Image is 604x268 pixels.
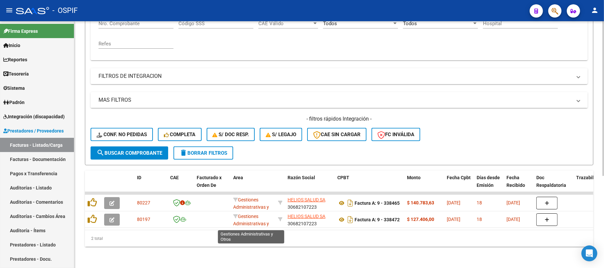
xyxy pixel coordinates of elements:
span: Tesorería [3,70,29,78]
span: 18 [477,200,482,205]
span: FC Inválida [377,132,414,137]
div: 2 total [85,230,593,247]
datatable-header-cell: CPBT [335,171,404,200]
span: S/ Doc Resp. [213,132,249,137]
mat-expansion-panel-header: MAS FILTROS [91,92,588,108]
span: CAE [170,175,179,180]
mat-panel-title: FILTROS DE INTEGRACION [99,73,572,80]
button: CAE SIN CARGAR [307,128,367,141]
button: Borrar Filtros [173,146,233,160]
button: FC Inválida [371,128,420,141]
span: Razón Social [288,175,315,180]
span: CAE Válido [258,21,312,27]
datatable-header-cell: Facturado x Orden De [194,171,231,200]
span: Prestadores / Proveedores [3,127,64,134]
span: [DATE] [447,200,460,205]
datatable-header-cell: Monto [404,171,444,200]
span: Sistema [3,84,25,92]
span: Integración (discapacidad) [3,113,65,120]
strong: $ 127.406,00 [407,217,434,222]
span: CAE SIN CARGAR [313,132,361,137]
datatable-header-cell: Fecha Cpbt [444,171,474,200]
span: Gestiones Administrativas y Otros [233,197,269,218]
mat-icon: person [591,6,599,14]
datatable-header-cell: Días desde Emisión [474,171,504,200]
span: Inicio [3,42,20,49]
span: Buscar Comprobante [97,150,162,156]
button: Buscar Comprobante [91,146,168,160]
span: HELIOS SALUD SA [288,214,325,219]
i: Descargar documento [346,214,355,225]
span: [DATE] [447,217,460,222]
span: Fecha Cpbt [447,175,471,180]
div: 30682107223 [288,213,332,227]
span: Días desde Emisión [477,175,500,188]
mat-icon: delete [179,149,187,157]
mat-icon: menu [5,6,13,14]
span: Reportes [3,56,27,63]
h4: - filtros rápidos Integración - [91,115,588,123]
datatable-header-cell: Razón Social [285,171,335,200]
span: 80197 [137,217,150,222]
strong: Factura A: 9 - 338465 [355,200,400,206]
datatable-header-cell: ID [134,171,168,200]
span: HELIOS SALUD SA [288,197,325,202]
strong: Factura A: 9 - 338472 [355,217,400,222]
span: ID [137,175,141,180]
mat-expansion-panel-header: FILTROS DE INTEGRACION [91,68,588,84]
span: [DATE] [506,217,520,222]
span: Conf. no pedidas [97,132,147,137]
span: Firma Express [3,27,38,35]
strong: $ 140.783,63 [407,200,434,205]
span: Trazabilidad [576,175,603,180]
button: Completa [158,128,202,141]
datatable-header-cell: CAE [168,171,194,200]
span: Completa [164,132,196,137]
mat-panel-title: MAS FILTROS [99,96,572,104]
span: 80227 [137,200,150,205]
span: Monto [407,175,421,180]
datatable-header-cell: Doc Respaldatoria [534,171,573,200]
span: Fecha Recibido [506,175,525,188]
span: [DATE] [506,200,520,205]
span: Area [233,175,243,180]
div: Open Intercom Messenger [581,245,597,261]
span: Borrar Filtros [179,150,227,156]
span: CPBT [337,175,349,180]
button: Conf. no pedidas [91,128,153,141]
datatable-header-cell: Area [231,171,275,200]
span: Doc Respaldatoria [536,175,566,188]
i: Descargar documento [346,198,355,208]
span: Todos [323,21,337,27]
datatable-header-cell: Fecha Recibido [504,171,534,200]
span: Padrón [3,99,25,106]
span: Todos [403,21,417,27]
span: 18 [477,217,482,222]
button: S/ legajo [260,128,302,141]
mat-icon: search [97,149,104,157]
span: Gestiones Administrativas y Otros [233,214,269,234]
button: S/ Doc Resp. [207,128,255,141]
span: - OSPIF [52,3,78,18]
span: S/ legajo [266,132,296,137]
span: Facturado x Orden De [197,175,222,188]
div: 30682107223 [288,196,332,210]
